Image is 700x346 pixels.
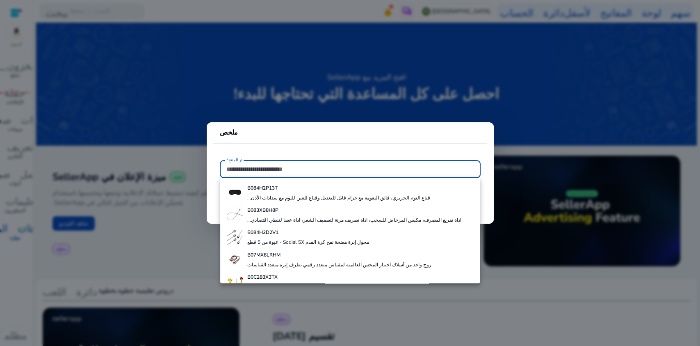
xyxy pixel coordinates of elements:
img: 41xLd8ysyqL._SX38_SY50_CR,0,0,38,50_.jpg [227,251,243,268]
img: 41+F28zJmiL._AC_US40_.jpg [227,229,243,245]
font: B083XB8H8P [247,207,278,213]
font: ملخص [220,128,238,137]
font: B0C283X3TX [247,274,278,280]
font: محول إبرة مضخة نفخ كرة القدم Sodial 5X - عبوة من 5 قطع [247,239,369,245]
img: 21kfV9qNdyL._AC_SR38,50_.jpg [227,184,243,201]
img: 41rv4Fyl7rL._AC_US40_.jpg [227,277,243,293]
font: اختر المنتج* [226,157,246,163]
font: B084H2D2V1 [247,229,278,236]
font: اداة تفريغ المصرف، مكبس المرحاض للسحب، اداة تصريف مرنة لتصفيف الشعر، اداة عصا لتنظي اقتصادي... [247,217,461,223]
font: B084H2P13T [247,185,278,191]
img: 31y2t2HjIIL._AC_US40_.jpg [227,206,243,223]
font: B07MX6LRHM [247,252,280,258]
font: قناع النوم الحريري، فائق النعومة مع حزام قابل للتعديل وقناع للعين للنوم مع سدادات الأذن... [247,195,430,201]
font: زوج واحد من أسلاك اختبار المجس العالمية لمقياس متعدد رقمي بطرف إبرة متعدد القياسات [247,261,431,268]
